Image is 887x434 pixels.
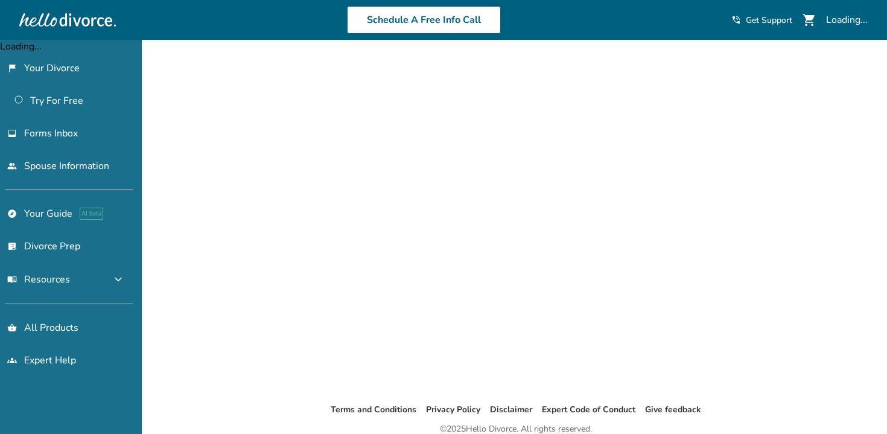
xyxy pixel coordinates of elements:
[331,404,416,415] a: Terms and Conditions
[7,63,17,73] span: flag_2
[7,161,17,171] span: people
[7,356,17,365] span: groups
[731,14,792,26] a: phone_in_talkGet Support
[645,403,701,417] li: Give feedback
[7,323,17,333] span: shopping_basket
[7,129,17,138] span: inbox
[731,15,741,25] span: phone_in_talk
[490,403,532,417] li: Disclaimer
[111,272,126,287] span: expand_more
[426,404,480,415] a: Privacy Policy
[347,6,501,34] a: Schedule A Free Info Call
[746,14,792,26] span: Get Support
[24,127,78,140] span: Forms Inbox
[802,13,816,27] span: shopping_cart
[7,241,17,251] span: list_alt_check
[542,404,635,415] a: Expert Code of Conduct
[7,273,70,286] span: Resources
[7,209,17,219] span: explore
[826,13,868,27] div: Loading...
[80,208,103,220] span: AI beta
[7,275,17,284] span: menu_book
